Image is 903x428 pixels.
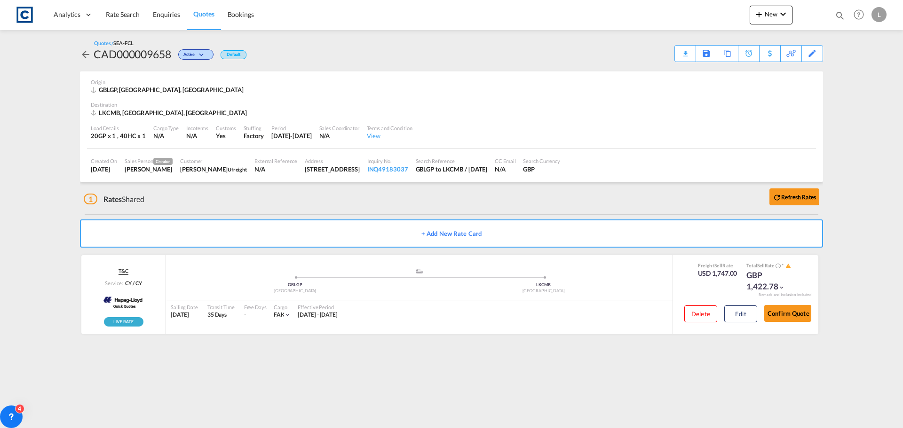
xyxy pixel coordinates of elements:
div: 9 Sep 2025 [91,165,117,173]
div: Save As Template [696,46,717,62]
div: GBLGP to LKCMB / 9 Sep 2025 [416,165,488,173]
div: icon-magnify [835,10,845,24]
div: Customs [216,125,236,132]
div: Transit Time [207,303,235,311]
div: Search Currency [523,157,560,164]
span: Creator [153,158,173,165]
div: Rollable available [104,317,143,327]
md-icon: icon-chevron-down [284,311,291,318]
button: + Add New Rate Card [80,219,823,248]
div: GBLGP, London Gateway Port, Europe [91,86,246,94]
div: Sales Person [125,157,173,165]
div: Change Status Here [171,47,216,62]
span: FAK [274,311,285,318]
div: Inquiry No. [367,157,408,164]
div: Origin [91,78,812,86]
button: icon-refreshRefresh Rates [769,188,819,205]
div: Cargo Type [153,125,179,132]
span: Analytics [54,10,80,19]
div: Load Details [91,125,146,132]
md-icon: icon-chevron-down [197,53,208,58]
span: [DATE] - [DATE] [298,311,338,318]
md-icon: icon-plus 400-fg [753,8,765,20]
md-icon: icon-magnify [835,10,845,21]
button: Delete [684,305,717,322]
div: Quotes /SEA-FCL [94,39,134,47]
div: Remark and Inclusion included [752,292,818,297]
div: L [871,7,887,22]
md-icon: icon-alert [785,263,791,269]
div: N/A [254,165,297,173]
div: Total Rate [746,262,793,270]
div: Shared [84,194,144,204]
div: N/A [319,132,359,140]
div: CC Email [495,157,515,164]
img: Hapag-Lloyd Spot [102,289,145,312]
span: Quotes [193,10,214,18]
md-icon: icon-chevron-down [778,284,785,291]
div: GBP 1,422.78 [746,270,793,292]
div: View [367,132,412,140]
div: Help [851,7,871,23]
span: Enquiries [153,10,180,18]
md-icon: icon-chevron-down [777,8,789,20]
div: [GEOGRAPHIC_DATA] [420,288,668,294]
div: Customer [180,157,247,164]
span: Sell [714,263,722,268]
div: Factory Stuffing [244,132,264,140]
div: Sales Coordinator [319,125,359,132]
div: - [244,311,246,319]
md-icon: icon-arrow-left [80,49,91,60]
div: LKCMB [420,282,668,288]
div: Destination [91,101,812,108]
div: Lynsey Heaton [125,165,173,173]
md-icon: assets/icons/custom/ship-fill.svg [414,269,425,273]
span: Subject to Remarks [781,263,784,268]
div: GBP [523,165,560,173]
span: Sell [757,263,765,268]
img: rpa-live-rate.png [104,317,143,327]
div: N/A [186,132,197,140]
div: [GEOGRAPHIC_DATA] [171,288,420,294]
md-icon: icon-refresh [773,193,781,202]
div: Change Status Here [178,49,214,60]
div: Created On [91,157,117,164]
span: Service: [105,280,123,287]
div: Incoterms [186,125,208,132]
md-icon: icon-download [680,47,691,54]
div: Yes [216,132,236,140]
div: USD 1,747.00 [698,269,737,278]
div: CAD000009658 [94,47,171,62]
div: Quote PDF is not available at this time [680,46,691,54]
span: Bookings [228,10,254,18]
button: Confirm Quote [764,305,811,322]
div: N/A [153,132,179,140]
div: Address [305,157,359,164]
div: CY / CY [123,280,142,287]
span: GBLGP, [GEOGRAPHIC_DATA], [GEOGRAPHIC_DATA] [99,86,244,93]
b: Refresh Rates [781,194,816,201]
button: Edit [724,305,757,322]
span: Help [851,7,867,23]
span: Ufreight [228,166,247,172]
div: N/A [495,165,515,173]
span: Active [183,52,197,61]
div: 20GP x 1 , 40HC x 1 [91,132,146,140]
div: LKCMB, Colombo, Asia Pacific [91,109,249,117]
div: icon-arrow-left [80,47,94,62]
div: INQ49183037 [367,165,408,173]
span: SEA-FCL [113,40,133,46]
div: Effective Period [298,303,338,311]
div: Cargo [274,303,291,311]
img: 1fdb9190129311efbfaf67cbb4249bed.jpeg [14,4,35,25]
span: T&C [119,267,128,275]
div: Sailing Date [171,303,198,311]
div: 8-9 Brooklands Close, Sunbury-On-Thames, TW16 7DX, United Kingdom [305,165,359,173]
div: Free Days [244,303,267,311]
div: 09 Sep 2025 - 30 Sep 2025 [298,311,338,319]
span: New [753,10,789,18]
div: Terms and Condition [367,125,412,132]
div: External Reference [254,157,297,164]
div: [DATE] [171,311,198,319]
span: Rate Search [106,10,140,18]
